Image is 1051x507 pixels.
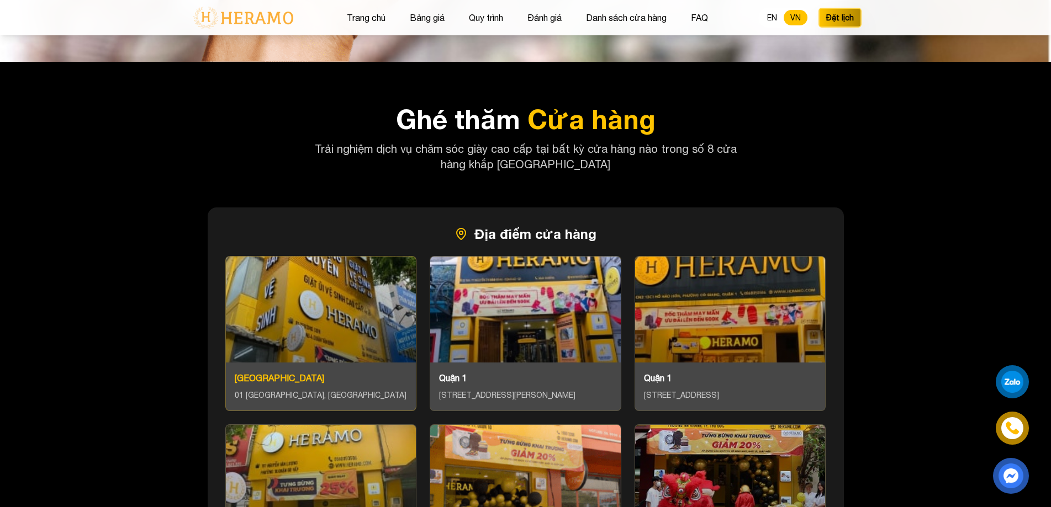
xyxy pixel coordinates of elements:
button: FAQ [688,10,711,25]
button: Bảng giá [406,10,448,25]
div: Quận 1 [644,371,817,385]
div: 01 [GEOGRAPHIC_DATA], [GEOGRAPHIC_DATA] [235,389,408,402]
h2: Ghé thăm [148,106,904,132]
div: Quận 1 [439,371,612,385]
button: Quy trình [466,10,506,25]
div: [STREET_ADDRESS][PERSON_NAME] [439,389,612,402]
p: Trải nghiệm dịch vụ chăm sóc giày cao cấp tại bất kỳ cửa hàng nào trong số 8 cửa hàng khắp [GEOGR... [314,141,738,172]
div: [GEOGRAPHIC_DATA] [235,371,408,385]
button: Danh sách cửa hàng [583,10,670,25]
a: phone-icon [997,413,1027,443]
button: Đánh giá [524,10,565,25]
button: Trang chủ [344,10,389,25]
img: logo-with-text.png [190,6,297,29]
button: EN [760,10,784,25]
div: [STREET_ADDRESS] [644,389,817,402]
img: phone-icon [1004,420,1020,436]
span: Cửa hàng [527,103,656,135]
button: VN [784,10,807,25]
button: Đặt lịch [818,8,862,28]
h3: Địa điểm cửa hàng [225,225,826,243]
